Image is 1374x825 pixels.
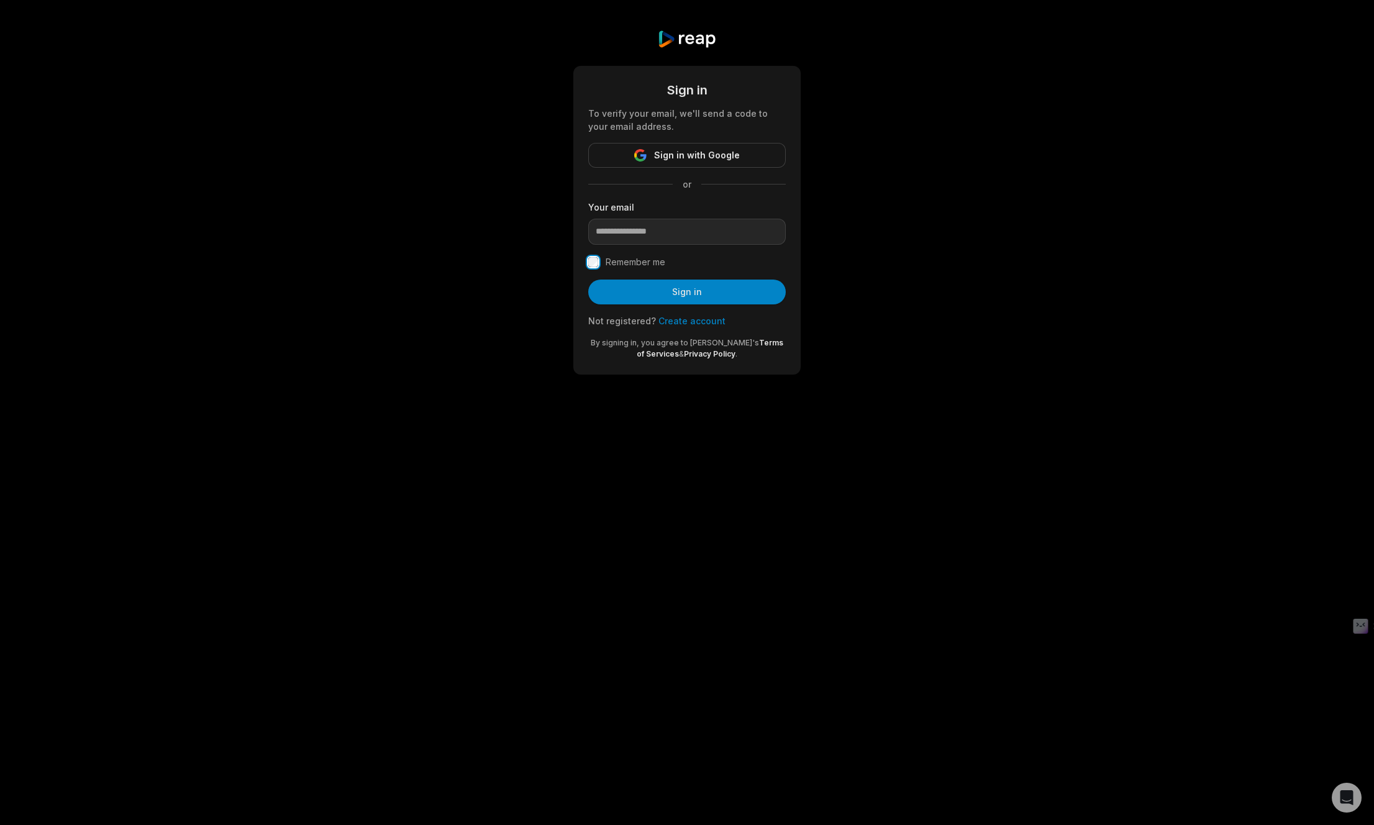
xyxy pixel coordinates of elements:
div: Sign in [588,81,786,99]
span: By signing in, you agree to [PERSON_NAME]'s [591,338,759,347]
label: Remember me [606,255,665,270]
span: Not registered? [588,316,656,326]
span: . [735,349,737,358]
span: Sign in with Google [654,148,740,163]
div: To verify your email, we'll send a code to your email address. [588,107,786,133]
span: & [679,349,684,358]
a: Create account [658,316,726,326]
img: reap [657,30,716,48]
button: Sign in [588,280,786,304]
a: Terms of Services [637,338,783,358]
button: Sign in with Google [588,143,786,168]
label: Your email [588,201,786,214]
a: Privacy Policy [684,349,735,358]
span: or [673,178,701,191]
div: Open Intercom Messenger [1332,783,1362,813]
